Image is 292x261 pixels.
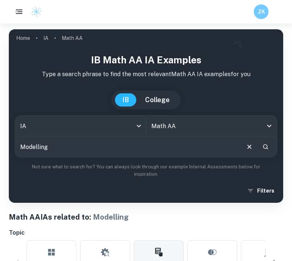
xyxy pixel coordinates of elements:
[242,140,256,154] button: Clear
[15,70,277,79] p: Type a search phrase to find the most relevant Math AA IA examples for you
[93,213,129,221] span: Modelling
[15,163,277,178] p: Not sure what to search for? You can always look through our example Internal Assessments below f...
[259,141,272,153] button: Search
[115,93,136,107] button: IB
[245,184,277,197] button: Filters
[16,33,30,43] a: Home
[9,212,283,223] h1: Math AA IAs related to:
[31,6,42,17] img: Clastify logo
[62,34,83,42] p: Math AA
[257,8,266,16] h6: ZK
[9,29,283,203] img: profile cover
[43,33,48,43] a: IA
[9,228,283,237] h6: Topic
[15,116,146,136] div: IA
[138,93,177,107] button: College
[254,4,268,19] button: ZK
[26,6,42,17] a: Clastify logo
[15,137,239,157] input: E.g. modelling a logo, player arrangements, shape of an egg...
[15,53,277,67] h1: IB Math AA IA examples
[264,121,274,131] button: Open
